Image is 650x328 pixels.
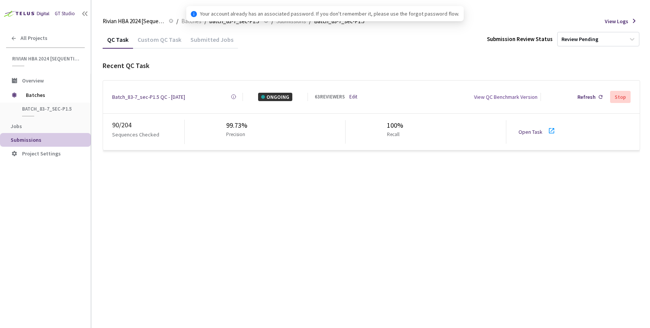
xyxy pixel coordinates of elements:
[103,17,164,26] span: Rivian HBA 2024 [Sequential]
[226,131,245,138] p: Precision
[133,36,186,49] div: Custom QC Task
[226,120,248,131] div: 99.73%
[561,36,598,43] div: Review Pending
[22,150,61,157] span: Project Settings
[22,77,44,84] span: Overview
[12,55,80,62] span: Rivian HBA 2024 [Sequential]
[487,35,553,44] div: Submission Review Status
[180,17,203,25] a: Batches
[21,35,48,41] span: All Projects
[275,17,308,25] a: Submissions
[176,17,178,26] li: /
[577,93,596,101] div: Refresh
[112,120,184,130] div: 90 / 204
[349,93,357,101] a: Edit
[55,10,75,17] div: GT Studio
[22,106,78,112] span: batch_83-7_sec-P1.5
[258,93,292,101] div: ONGOING
[112,130,159,139] p: Sequences Checked
[315,93,345,101] div: 63 REVIEWERS
[103,36,133,49] div: QC Task
[387,131,400,138] p: Recall
[200,10,459,18] span: Your account already has an associated password. If you don't remember it, please use the forgot ...
[181,17,201,26] span: Batches
[191,11,197,17] span: info-circle
[11,136,41,143] span: Submissions
[605,17,628,25] span: View Logs
[26,87,78,103] span: Batches
[615,94,626,100] div: Stop
[474,93,537,101] div: View QC Benchmark Version
[112,93,185,101] a: Batch_83-7_sec-P1.5 QC - [DATE]
[518,128,542,135] a: Open Task
[11,123,22,130] span: Jobs
[387,120,403,131] div: 100%
[103,60,640,71] div: Recent QC Task
[186,36,238,49] div: Submitted Jobs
